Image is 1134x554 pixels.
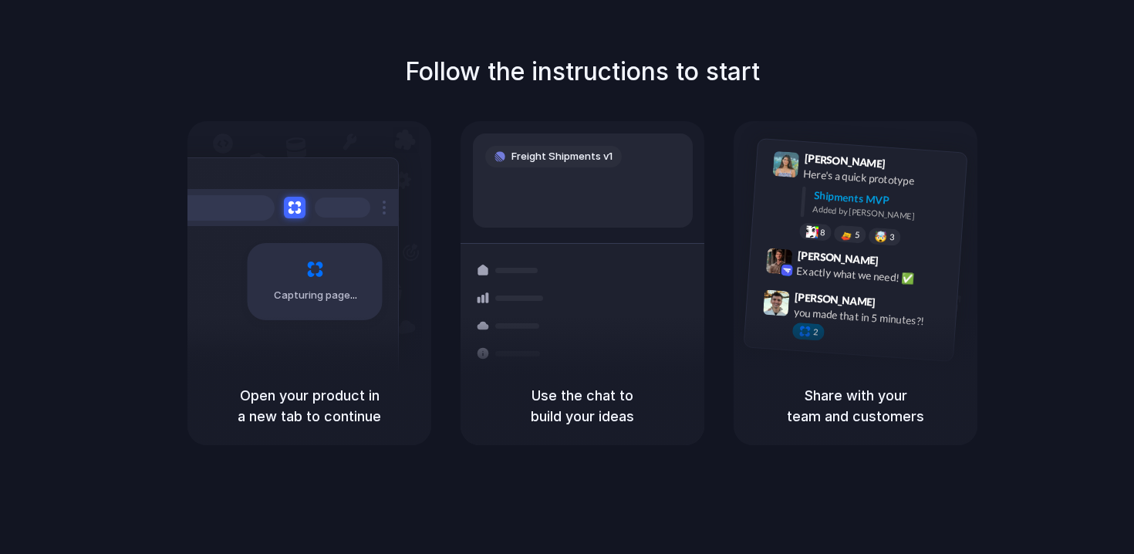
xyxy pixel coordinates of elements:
[880,296,912,314] span: 9:47 AM
[405,53,760,90] h1: Follow the instructions to start
[813,328,818,336] span: 2
[855,231,860,239] span: 5
[889,233,895,242] span: 3
[803,166,957,192] div: Here's a quick prototype
[812,203,954,225] div: Added by [PERSON_NAME]
[206,385,413,427] h5: Open your product in a new tab to continue
[795,289,876,311] span: [PERSON_NAME]
[883,254,915,272] span: 9:42 AM
[820,228,825,237] span: 8
[813,187,956,213] div: Shipments MVP
[511,149,613,164] span: Freight Shipments v1
[875,231,888,242] div: 🤯
[793,304,947,330] div: you made that in 5 minutes?!
[274,288,359,303] span: Capturing page
[479,385,686,427] h5: Use the chat to build your ideas
[752,385,959,427] h5: Share with your team and customers
[890,157,922,176] span: 9:41 AM
[796,262,950,289] div: Exactly what we need! ✅
[804,150,886,172] span: [PERSON_NAME]
[797,247,879,269] span: [PERSON_NAME]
